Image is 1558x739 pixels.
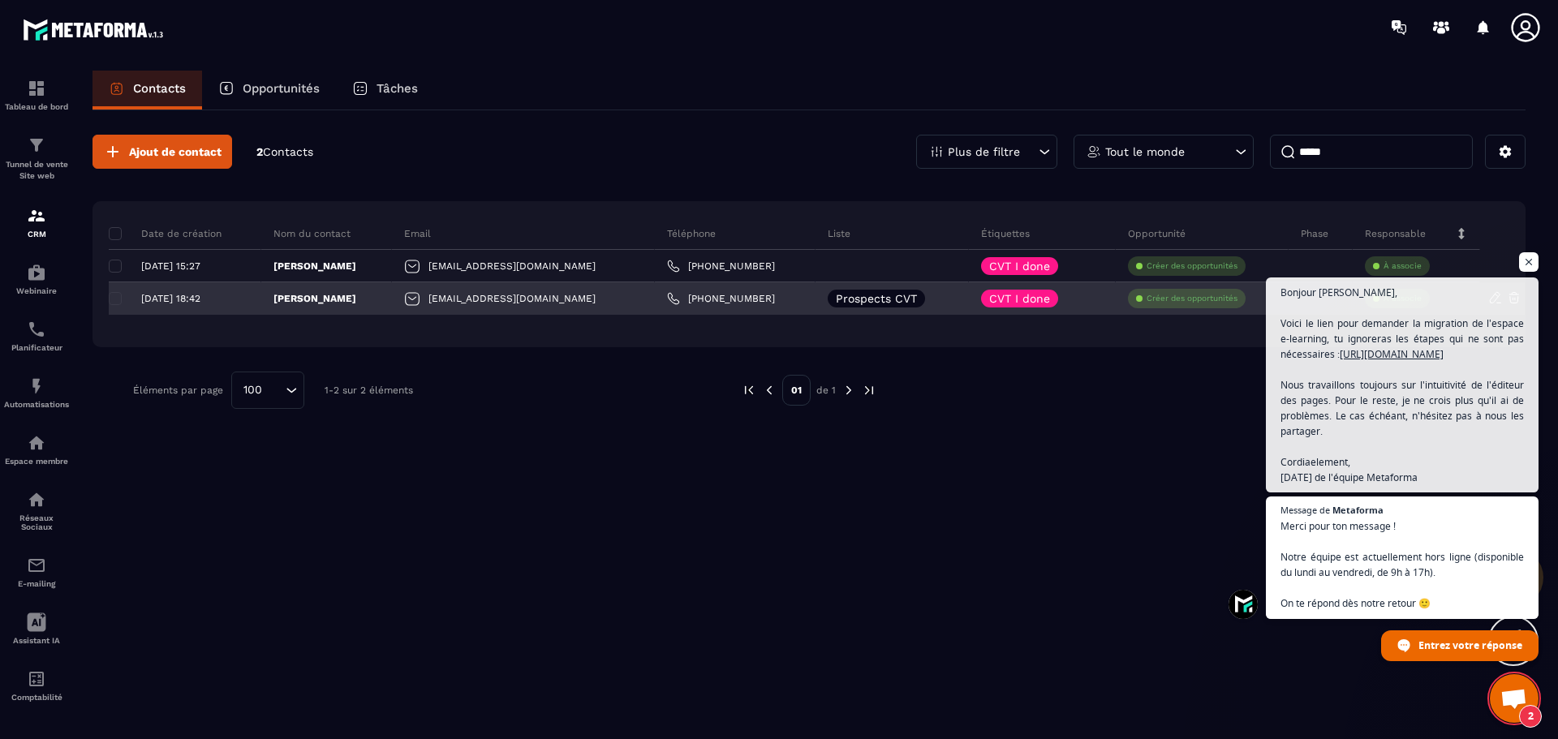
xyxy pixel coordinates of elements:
a: Assistant IA [4,600,69,657]
p: de 1 [816,384,836,397]
a: schedulerschedulerPlanificateur [4,307,69,364]
p: Tout le monde [1105,146,1185,157]
span: Metaforma [1332,505,1384,514]
p: [PERSON_NAME] [273,260,356,273]
p: Automatisations [4,400,69,409]
button: Ajout de contact [93,135,232,169]
a: Opportunités [202,71,336,110]
span: Bonjour [PERSON_NAME], Voici le lien pour demander la migration de l'espace e-learning, tu ignore... [1280,285,1524,485]
p: Étiquettes [981,227,1030,240]
img: email [27,556,46,575]
p: Webinaire [4,286,69,295]
p: Éléments par page [133,385,223,396]
p: Phase [1301,227,1328,240]
p: Planificateur [4,343,69,352]
a: automationsautomationsAutomatisations [4,364,69,421]
p: 01 [782,375,811,406]
p: [DATE] 18:42 [141,293,200,304]
p: Tunnel de vente Site web [4,159,69,182]
span: 2 [1519,705,1542,728]
p: Plus de filtre [948,146,1020,157]
input: Search for option [268,381,282,399]
img: formation [27,135,46,155]
p: Créer des opportunités [1147,293,1237,304]
img: social-network [27,490,46,509]
p: Téléphone [667,227,716,240]
img: automations [27,376,46,396]
p: À associe [1384,260,1422,272]
p: [PERSON_NAME] [273,292,356,305]
p: Contacts [133,81,186,96]
a: formationformationTableau de bord [4,67,69,123]
a: automationsautomationsWebinaire [4,251,69,307]
p: 1-2 sur 2 éléments [325,385,413,396]
img: next [841,383,856,397]
img: formation [27,79,46,98]
p: Assistant IA [4,636,69,645]
p: Créer des opportunités [1147,260,1237,272]
img: prev [762,383,777,397]
a: social-networksocial-networkRéseaux Sociaux [4,478,69,544]
a: [PHONE_NUMBER] [667,292,775,305]
p: Comptabilité [4,693,69,702]
div: Ouvrir le chat [1490,674,1539,723]
p: Prospects CVT [836,293,917,304]
p: [DATE] 15:27 [141,260,200,272]
p: Date de création [109,227,222,240]
div: Search for option [231,372,304,409]
p: Espace membre [4,457,69,466]
img: accountant [27,669,46,689]
img: formation [27,206,46,226]
p: E-mailing [4,579,69,588]
p: Opportunités [243,81,320,96]
p: Tâches [377,81,418,96]
span: Message de [1280,505,1330,514]
img: automations [27,433,46,453]
p: CRM [4,230,69,238]
a: formationformationTunnel de vente Site web [4,123,69,194]
img: next [862,383,876,397]
p: CVT I done [989,293,1050,304]
a: Tâches [336,71,434,110]
p: Nom du contact [273,227,351,240]
p: Responsable [1365,227,1426,240]
img: logo [23,15,169,45]
a: [PHONE_NUMBER] [667,260,775,273]
p: Email [404,227,431,240]
span: Entrez votre réponse [1418,631,1522,660]
span: Merci pour ton message ! Notre équipe est actuellement hors ligne (disponible du lundi au vendred... [1280,518,1524,611]
a: automationsautomationsEspace membre [4,421,69,478]
span: Ajout de contact [129,144,222,160]
p: Réseaux Sociaux [4,513,69,531]
a: formationformationCRM [4,194,69,251]
p: CVT I done [989,260,1050,272]
span: 100 [238,381,268,399]
img: prev [742,383,756,397]
p: Tableau de bord [4,102,69,111]
p: Liste [828,227,850,240]
img: scheduler [27,320,46,339]
a: Contacts [93,71,202,110]
img: automations [27,263,46,282]
a: accountantaccountantComptabilité [4,657,69,714]
p: 2 [256,144,313,160]
p: Opportunité [1128,227,1186,240]
span: Contacts [263,145,313,158]
a: emailemailE-mailing [4,544,69,600]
